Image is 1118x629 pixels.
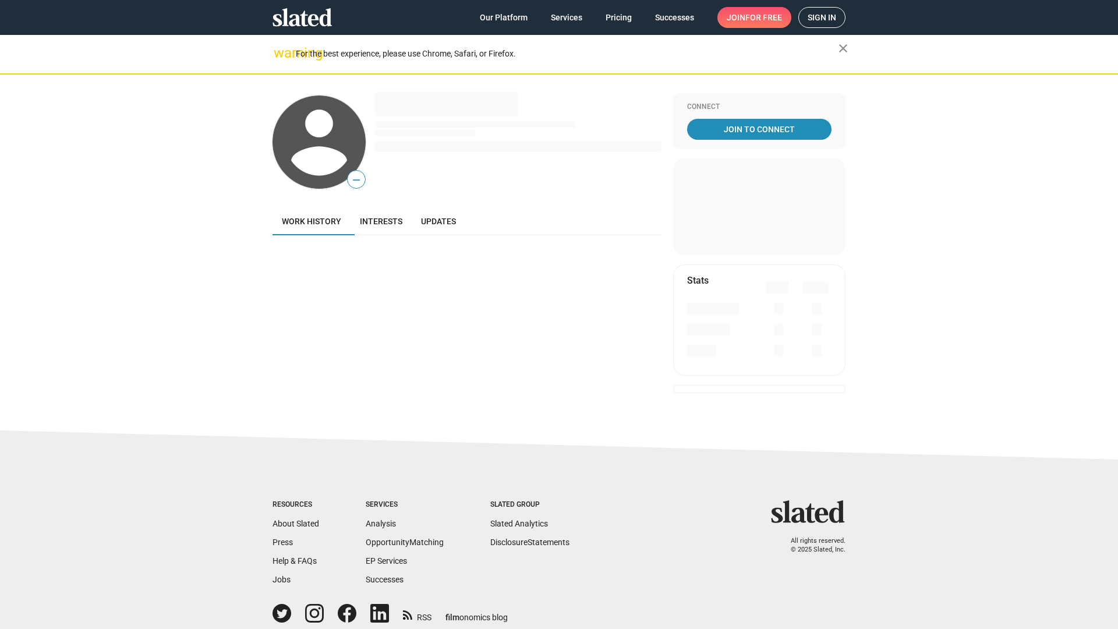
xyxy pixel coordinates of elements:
a: Analysis [366,519,396,528]
a: Our Platform [470,7,537,28]
span: Pricing [606,7,632,28]
a: Interests [351,207,412,235]
a: Slated Analytics [490,519,548,528]
a: Join To Connect [687,119,832,140]
a: Jobs [273,575,291,584]
span: Sign in [808,8,836,27]
mat-icon: close [836,41,850,55]
a: Pricing [596,7,641,28]
mat-icon: warning [274,46,288,60]
a: About Slated [273,519,319,528]
span: film [445,613,459,622]
span: Work history [282,217,341,226]
span: Interests [360,217,402,226]
a: OpportunityMatching [366,538,444,547]
span: Services [551,7,582,28]
div: Resources [273,500,319,510]
a: EP Services [366,556,407,566]
a: DisclosureStatements [490,538,569,547]
p: All rights reserved. © 2025 Slated, Inc. [779,537,845,554]
span: Join [727,7,782,28]
span: Updates [421,217,456,226]
span: Successes [655,7,694,28]
a: filmonomics blog [445,603,508,623]
a: RSS [403,605,431,623]
a: Help & FAQs [273,556,317,566]
span: — [348,172,365,188]
a: Successes [646,7,703,28]
a: Updates [412,207,465,235]
span: for free [745,7,782,28]
a: Successes [366,575,404,584]
div: Slated Group [490,500,569,510]
div: For the best experience, please use Chrome, Safari, or Firefox. [296,46,838,62]
a: Press [273,538,293,547]
a: Joinfor free [717,7,791,28]
a: Sign in [798,7,845,28]
div: Connect [687,103,832,112]
div: Services [366,500,444,510]
span: Join To Connect [689,119,829,140]
mat-card-title: Stats [687,274,709,287]
a: Services [542,7,592,28]
span: Our Platform [480,7,528,28]
a: Work history [273,207,351,235]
